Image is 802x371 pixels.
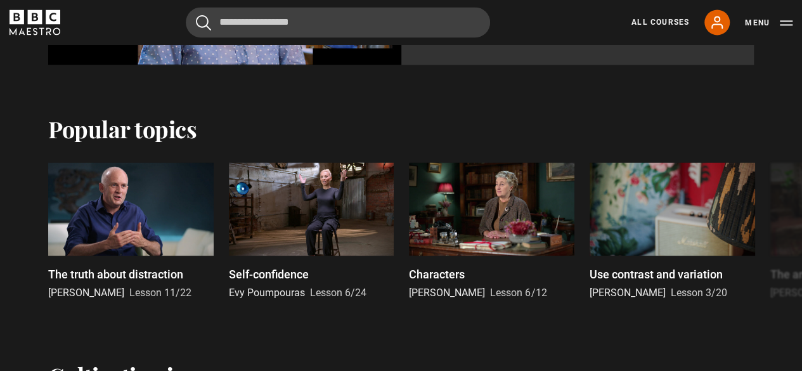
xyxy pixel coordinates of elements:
a: Characters [PERSON_NAME] Lesson 6/12 [409,162,574,301]
a: The truth about distraction [PERSON_NAME] Lesson 11/22 [48,162,214,301]
span: Lesson 11/22 [129,287,191,299]
h2: Popular topics [48,115,197,142]
button: Submit the search query [196,15,211,30]
span: Lesson 6/12 [490,287,547,299]
span: Lesson 3/20 [671,287,727,299]
p: The truth about distraction [48,266,183,283]
span: [PERSON_NAME] [590,287,666,299]
a: Self-confidence Evy Poumpouras Lesson 6/24 [229,162,394,301]
span: Evy Poumpouras [229,287,305,299]
p: Characters [409,266,465,283]
span: [PERSON_NAME] [48,287,124,299]
p: Self-confidence [229,266,309,283]
p: Use contrast and variation [590,266,723,283]
a: All Courses [631,16,689,28]
span: Lesson 6/24 [310,287,366,299]
input: Search [186,7,490,37]
span: [PERSON_NAME] [409,287,485,299]
a: Use contrast and variation [PERSON_NAME] Lesson 3/20 [590,162,755,301]
button: Toggle navigation [745,16,792,29]
svg: BBC Maestro [10,10,60,35]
